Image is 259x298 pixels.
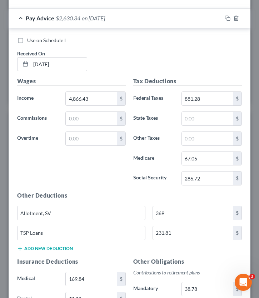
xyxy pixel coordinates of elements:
button: Add new deduction [17,246,73,252]
div: $ [233,282,241,296]
div: $ [233,226,241,240]
p: Contributions to retirement plans [133,269,242,276]
label: Overtime [14,131,62,146]
input: 0.00 [66,92,117,105]
div: $ [233,92,241,105]
label: Medical [14,272,62,286]
h5: Insurance Deductions [17,257,126,266]
label: Mandatory [130,282,178,296]
input: 0.00 [153,226,233,240]
div: $ [117,112,126,125]
input: 0.00 [182,112,233,125]
span: Use on Schedule I [27,37,66,43]
h5: Wages [17,77,126,86]
input: 0.00 [182,92,233,105]
div: $ [233,132,241,145]
span: 3 [249,274,255,279]
span: on [DATE] [82,15,105,21]
div: $ [233,152,241,165]
input: 0.00 [182,132,233,145]
input: Specify... [18,226,145,240]
input: 0.00 [66,112,117,125]
h5: Other Obligations [133,257,242,266]
label: Medicare [130,152,178,166]
input: 0.00 [182,172,233,185]
span: Received On [17,50,45,56]
h5: Tax Deductions [133,77,242,86]
input: 0.00 [182,282,233,296]
input: Specify... [18,206,145,220]
div: $ [117,132,126,145]
span: $2,630.34 [56,15,80,21]
span: Income [17,95,34,101]
span: Pay Advice [26,15,54,21]
input: 0.00 [153,206,233,220]
div: $ [117,92,126,105]
div: $ [233,112,241,125]
h5: Other Deductions [17,191,242,200]
label: Social Security [130,171,178,185]
label: Other Taxes [130,131,178,146]
input: 0.00 [66,272,117,286]
label: Commissions [14,111,62,126]
div: $ [117,272,126,286]
label: Federal Taxes [130,91,178,106]
label: State Taxes [130,111,178,126]
input: MM/DD/YYYY [31,58,87,71]
div: $ [233,172,241,185]
input: 0.00 [66,132,117,145]
iframe: Intercom live chat [235,274,252,291]
input: 0.00 [182,152,233,165]
div: $ [233,206,241,220]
